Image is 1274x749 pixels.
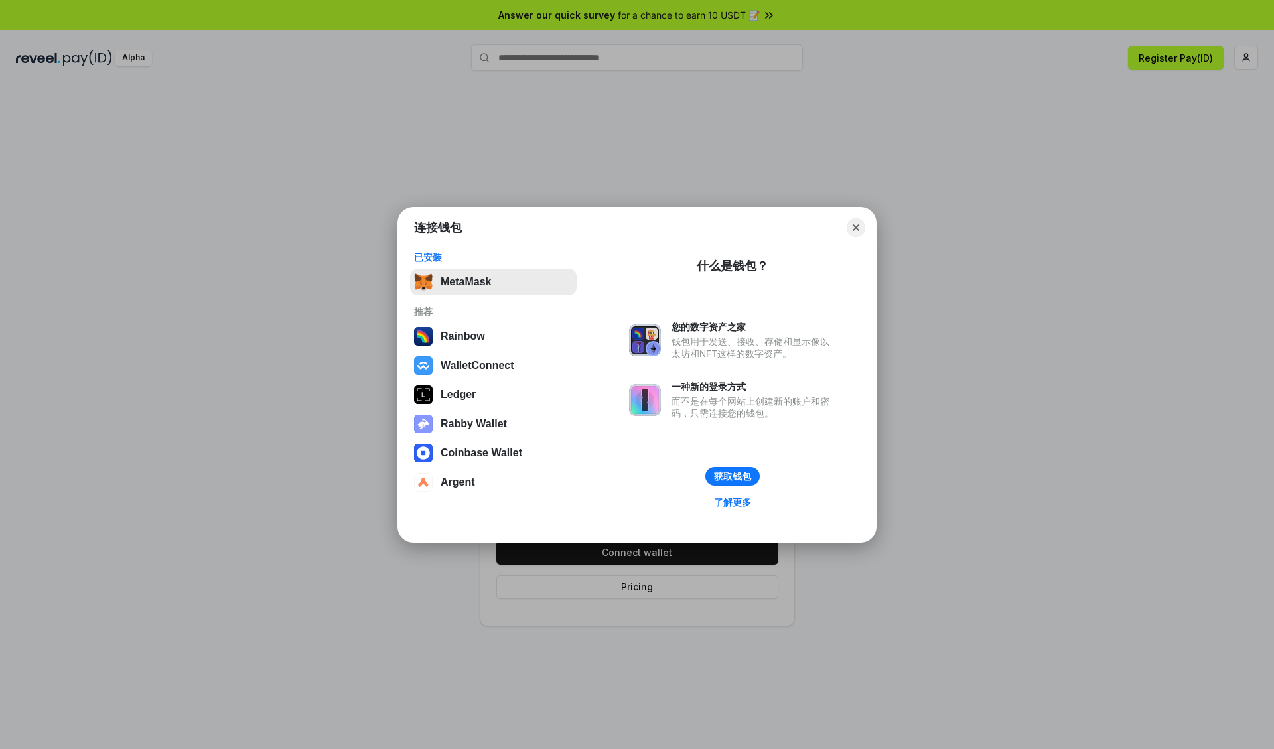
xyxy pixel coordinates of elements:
[441,360,514,372] div: WalletConnect
[705,467,760,486] button: 获取钱包
[410,440,577,466] button: Coinbase Wallet
[441,447,522,459] div: Coinbase Wallet
[414,273,433,291] img: svg+xml,%3Csvg%20fill%3D%22none%22%20height%3D%2233%22%20viewBox%3D%220%200%2035%2033%22%20width%...
[441,418,507,430] div: Rabby Wallet
[672,381,836,393] div: 一种新的登录方式
[410,469,577,496] button: Argent
[629,384,661,416] img: svg+xml,%3Csvg%20xmlns%3D%22http%3A%2F%2Fwww.w3.org%2F2000%2Fsvg%22%20fill%3D%22none%22%20viewBox...
[441,276,491,288] div: MetaMask
[414,306,573,318] div: 推荐
[697,258,768,274] div: 什么是钱包？
[672,395,836,419] div: 而不是在每个网站上创建新的账户和密码，只需连接您的钱包。
[414,444,433,462] img: svg+xml,%3Csvg%20width%3D%2228%22%20height%3D%2228%22%20viewBox%3D%220%200%2028%2028%22%20fill%3D...
[847,218,865,237] button: Close
[441,330,485,342] div: Rainbow
[410,269,577,295] button: MetaMask
[672,321,836,333] div: 您的数字资产之家
[706,494,759,511] a: 了解更多
[672,336,836,360] div: 钱包用于发送、接收、存储和显示像以太坊和NFT这样的数字资产。
[714,470,751,482] div: 获取钱包
[410,381,577,408] button: Ledger
[414,327,433,346] img: svg+xml,%3Csvg%20width%3D%22120%22%20height%3D%22120%22%20viewBox%3D%220%200%20120%20120%22%20fil...
[410,411,577,437] button: Rabby Wallet
[629,324,661,356] img: svg+xml,%3Csvg%20xmlns%3D%22http%3A%2F%2Fwww.w3.org%2F2000%2Fsvg%22%20fill%3D%22none%22%20viewBox...
[414,385,433,404] img: svg+xml,%3Csvg%20xmlns%3D%22http%3A%2F%2Fwww.w3.org%2F2000%2Fsvg%22%20width%3D%2228%22%20height%3...
[414,220,462,236] h1: 连接钱包
[714,496,751,508] div: 了解更多
[410,352,577,379] button: WalletConnect
[414,356,433,375] img: svg+xml,%3Csvg%20width%3D%2228%22%20height%3D%2228%22%20viewBox%3D%220%200%2028%2028%22%20fill%3D...
[414,473,433,492] img: svg+xml,%3Csvg%20width%3D%2228%22%20height%3D%2228%22%20viewBox%3D%220%200%2028%2028%22%20fill%3D...
[441,476,475,488] div: Argent
[441,389,476,401] div: Ledger
[414,251,573,263] div: 已安装
[414,415,433,433] img: svg+xml,%3Csvg%20xmlns%3D%22http%3A%2F%2Fwww.w3.org%2F2000%2Fsvg%22%20fill%3D%22none%22%20viewBox...
[410,323,577,350] button: Rainbow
